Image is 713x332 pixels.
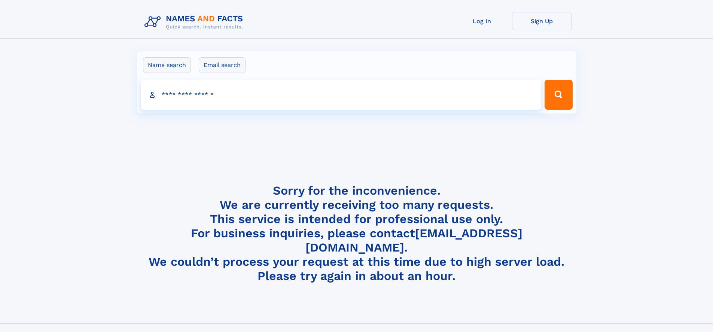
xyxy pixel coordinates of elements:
[141,183,572,283] h4: Sorry for the inconvenience. We are currently receiving too many requests. This service is intend...
[143,57,191,73] label: Name search
[141,12,249,32] img: Logo Names and Facts
[512,12,572,30] a: Sign Up
[452,12,512,30] a: Log In
[305,226,522,255] a: [EMAIL_ADDRESS][DOMAIN_NAME]
[199,57,246,73] label: Email search
[545,80,572,110] button: Search Button
[141,80,542,110] input: search input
